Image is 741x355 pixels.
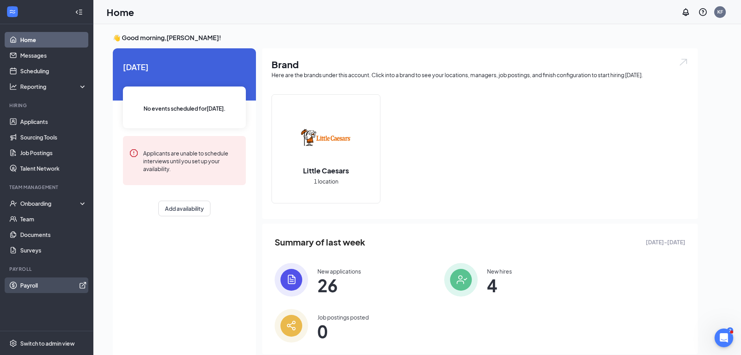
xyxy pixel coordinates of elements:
img: Little Caesars [301,113,351,162]
img: icon [444,263,478,297]
span: 0 [317,324,369,338]
div: Reporting [20,83,87,90]
a: Team [20,211,87,227]
a: Surveys [20,242,87,258]
iframe: Intercom live chat [715,329,733,347]
a: Messages [20,48,87,63]
a: Applicants [20,114,87,129]
div: Job postings posted [317,313,369,321]
h3: 👋 Good morning, [PERSON_NAME] ! [113,34,698,42]
div: Switch to admin view [20,339,75,347]
div: Here are the brands under this account. Click into a brand to see your locations, managers, job p... [272,71,688,79]
div: New applications [317,267,361,275]
a: Documents [20,227,87,242]
svg: Collapse [75,8,83,16]
svg: UserCheck [9,200,17,207]
h1: Home [107,5,134,19]
div: 2 [727,327,733,334]
a: Job Postings [20,145,87,161]
svg: Notifications [681,7,690,17]
h2: Little Caesars [295,166,357,175]
span: 4 [487,278,512,292]
span: No events scheduled for [DATE] . [144,104,226,113]
span: Summary of last week [275,235,365,249]
a: Scheduling [20,63,87,79]
div: Team Management [9,184,85,191]
a: Sourcing Tools [20,129,87,145]
img: open.6027fd2a22e1237b5b06.svg [678,58,688,67]
svg: WorkstreamLogo [9,8,16,16]
svg: QuestionInfo [698,7,708,17]
div: Onboarding [20,200,80,207]
button: Add availability [158,201,210,216]
a: PayrollExternalLink [20,277,87,293]
svg: Analysis [9,83,17,90]
div: Applicants are unable to schedule interviews until you set up your availability. [143,148,240,173]
span: [DATE] - [DATE] [646,238,685,246]
svg: Error [129,148,138,158]
h1: Brand [272,58,688,71]
span: 26 [317,278,361,292]
div: Payroll [9,266,85,272]
span: [DATE] [123,61,246,73]
svg: Settings [9,339,17,347]
a: Home [20,32,87,48]
div: Hiring [9,102,85,109]
img: icon [275,309,308,343]
div: New hires [487,267,512,275]
a: Talent Network [20,161,87,176]
div: KF [717,9,723,15]
img: icon [275,263,308,297]
span: 1 location [314,177,338,185]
